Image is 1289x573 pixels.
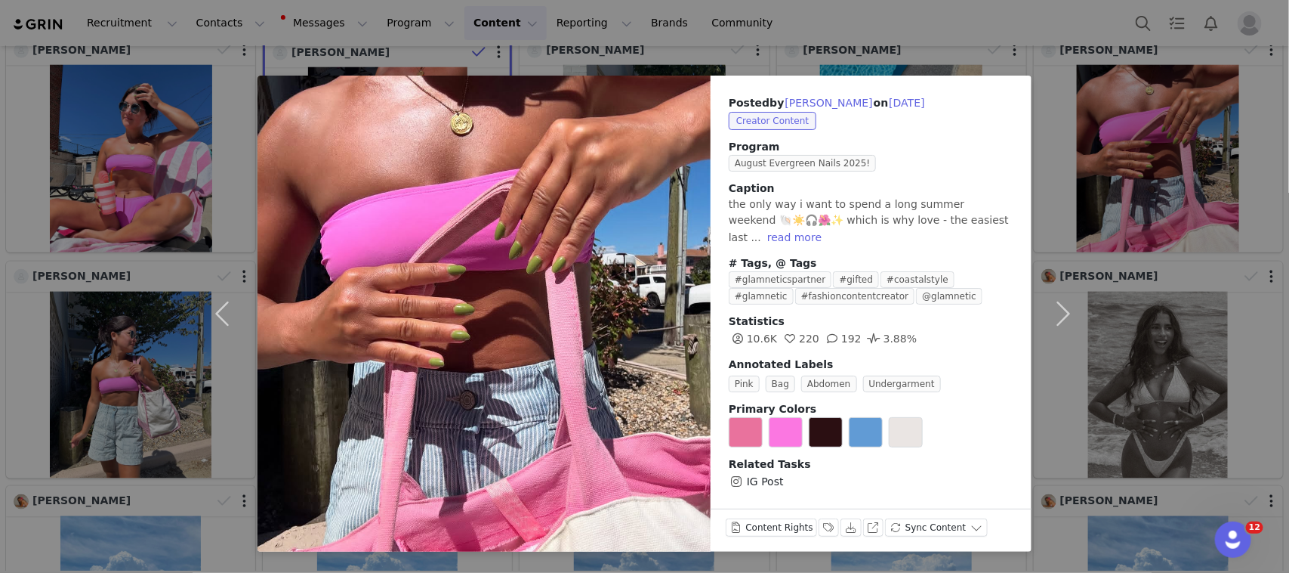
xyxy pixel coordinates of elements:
[726,519,817,537] button: Content Rights
[781,333,819,345] span: 220
[916,288,982,305] span: @glamnetic
[865,333,917,345] span: 3.88%
[729,155,876,172] span: August Evergreen Nails 2025!
[729,403,816,415] span: Primary Colors
[888,94,925,112] button: [DATE]
[801,376,856,392] span: Abdomen
[729,182,775,194] span: Caption
[729,376,760,392] span: Pink
[729,112,816,130] span: Creator Content
[766,376,795,392] span: Bag
[729,198,1009,243] span: the only way i want to spend a long summer weekend 🐚☀️🎧🌺✨ which is why love - the easiest last ...
[729,315,785,327] span: Statistics
[795,288,915,305] span: #fashioncontentcreator
[1246,522,1263,534] span: 12
[729,97,926,109] span: Posted on
[833,271,879,288] span: #gifted
[761,228,828,246] button: read more
[1215,522,1251,558] iframe: Intercom live chat
[729,288,794,305] span: #glamnetic
[729,458,811,470] span: Related Tasks
[885,519,988,537] button: Sync Content
[729,333,777,345] span: 10.6K
[863,376,941,392] span: Undergarment
[729,257,817,269] span: # Tags, @ Tags
[823,333,862,345] span: 192
[769,97,873,109] span: by
[785,94,874,112] button: [PERSON_NAME]
[880,271,954,288] span: #coastalstyle
[729,271,831,288] span: #glamneticspartner
[729,156,882,169] a: August Evergreen Nails 2025!
[729,358,834,370] span: Annotated Labels
[729,139,1013,155] span: Program
[747,474,784,490] span: IG Post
